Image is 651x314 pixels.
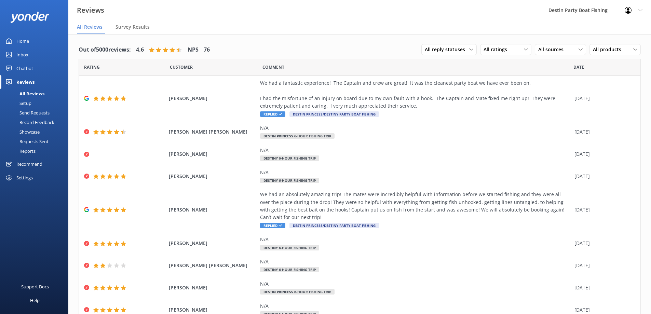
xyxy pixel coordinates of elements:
[574,240,632,247] div: [DATE]
[289,223,379,228] span: Destin Princess/Destiny Party Boat Fishing
[4,118,54,127] div: Record Feedback
[573,64,584,70] span: Date
[260,302,571,310] div: N/A
[16,62,33,75] div: Chatbot
[260,191,571,221] div: We had an absolutely amazing trip! The mates were incredibly helpful with information before we s...
[77,24,103,30] span: All Reviews
[574,95,632,102] div: [DATE]
[169,240,257,247] span: [PERSON_NAME]
[260,111,285,117] span: Replied
[260,147,571,154] div: N/A
[16,48,28,62] div: Inbox
[574,173,632,180] div: [DATE]
[4,137,49,146] div: Requests Sent
[260,133,335,139] span: Destin Princess 6-Hour Fishing Trip
[16,157,42,171] div: Recommend
[4,108,50,118] div: Send Requests
[425,46,469,53] span: All reply statuses
[538,46,568,53] span: All sources
[10,12,50,23] img: yonder-white-logo.png
[169,95,257,102] span: [PERSON_NAME]
[169,128,257,136] span: [PERSON_NAME] [PERSON_NAME]
[4,127,40,137] div: Showcase
[260,258,571,265] div: N/A
[4,127,68,137] a: Showcase
[574,284,632,291] div: [DATE]
[574,262,632,269] div: [DATE]
[574,150,632,158] div: [DATE]
[16,34,29,48] div: Home
[593,46,625,53] span: All products
[169,173,257,180] span: [PERSON_NAME]
[16,171,33,185] div: Settings
[260,155,319,161] span: Destiny 6-Hour Fishing Trip
[79,45,131,54] h4: Out of 5000 reviews:
[84,64,100,70] span: Date
[260,245,319,250] span: Destiny 6-Hour Fishing Trip
[169,206,257,214] span: [PERSON_NAME]
[4,146,36,156] div: Reports
[260,289,335,295] span: Destin Princess 6-Hour Fishing Trip
[574,206,632,214] div: [DATE]
[4,98,68,108] a: Setup
[4,98,31,108] div: Setup
[116,24,150,30] span: Survey Results
[4,89,44,98] div: All Reviews
[260,178,319,183] span: Destiny 6-Hour Fishing Trip
[289,111,379,117] span: Destin Princess/Destiny Party Boat Fishing
[260,79,571,110] div: We had a fantastic experience! The Captain and crew are great! It was the cleanest party boat we ...
[204,45,210,54] h4: 76
[260,236,571,243] div: N/A
[574,306,632,314] div: [DATE]
[188,45,199,54] h4: NPS
[16,75,35,89] div: Reviews
[21,280,49,293] div: Support Docs
[4,89,68,98] a: All Reviews
[574,128,632,136] div: [DATE]
[4,137,68,146] a: Requests Sent
[260,280,571,288] div: N/A
[260,223,285,228] span: Replied
[169,284,257,291] span: [PERSON_NAME]
[260,169,571,176] div: N/A
[4,146,68,156] a: Reports
[4,108,68,118] a: Send Requests
[260,267,319,272] span: Destiny 6-Hour Fishing Trip
[77,5,104,16] h3: Reviews
[260,124,571,132] div: N/A
[136,45,144,54] h4: 4.6
[4,118,68,127] a: Record Feedback
[484,46,511,53] span: All ratings
[170,64,193,70] span: Date
[169,306,257,314] span: [PERSON_NAME]
[169,262,257,269] span: [PERSON_NAME] [PERSON_NAME]
[169,150,257,158] span: [PERSON_NAME]
[262,64,284,70] span: Question
[30,293,40,307] div: Help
